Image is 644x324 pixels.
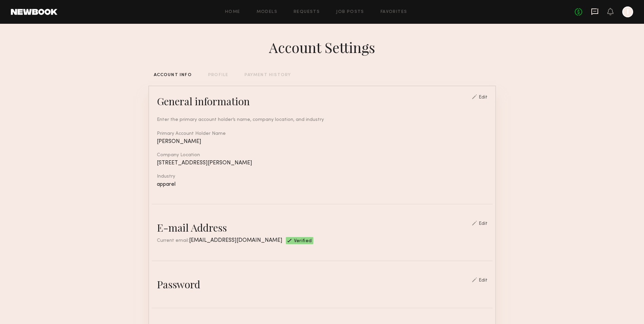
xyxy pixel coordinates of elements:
[189,238,282,243] span: [EMAIL_ADDRESS][DOMAIN_NAME]
[622,6,633,17] a: I
[479,95,487,100] div: Edit
[294,239,312,244] span: Verified
[479,278,487,283] div: Edit
[154,73,192,77] div: ACCOUNT INFO
[157,221,227,234] div: E-mail Address
[244,73,291,77] div: PAYMENT HISTORY
[157,94,250,108] div: General information
[157,153,487,158] div: Company Location
[336,10,364,14] a: Job Posts
[157,182,487,187] div: apparel
[157,131,487,136] div: Primary Account Holder Name
[157,277,200,291] div: Password
[269,38,375,57] div: Account Settings
[208,73,228,77] div: PROFILE
[257,10,277,14] a: Models
[225,10,240,14] a: Home
[157,160,487,166] div: [STREET_ADDRESS][PERSON_NAME]
[479,221,487,226] div: Edit
[157,139,487,145] div: [PERSON_NAME]
[381,10,407,14] a: Favorites
[157,174,487,179] div: Industry
[157,237,282,244] div: Current email:
[157,116,487,123] div: Enter the primary account holder’s name, company location, and industry
[294,10,320,14] a: Requests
